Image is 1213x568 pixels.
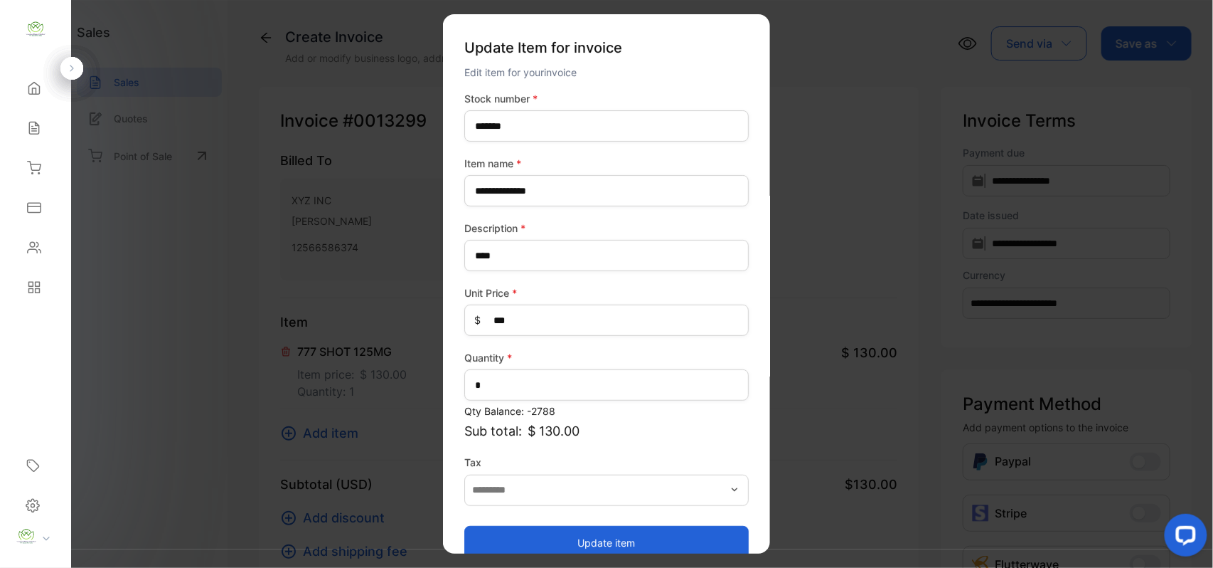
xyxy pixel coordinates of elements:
[464,31,749,64] p: Update Item for invoice
[464,455,749,470] label: Tax
[464,285,749,300] label: Unit Price
[25,19,46,40] img: logo
[528,421,579,441] span: $ 130.00
[474,312,481,327] span: $
[1153,508,1213,568] iframe: LiveChat chat widget
[464,404,749,419] p: Qty Balance: -2788
[464,66,577,78] span: Edit item for your invoice
[464,421,749,441] p: Sub total:
[464,525,749,559] button: Update item
[464,350,749,365] label: Quantity
[464,156,749,171] label: Item name
[464,91,749,106] label: Stock number
[464,221,749,236] label: Description
[16,526,37,547] img: profile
